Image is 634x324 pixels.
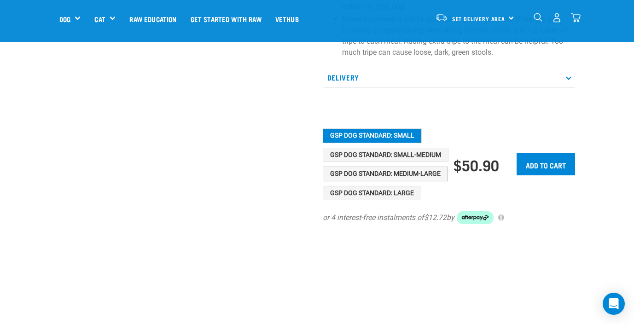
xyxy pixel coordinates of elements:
button: GSP Dog Standard: Small-Medium [323,148,448,162]
img: user.png [552,13,562,23]
img: home-icon@2x.png [571,13,581,23]
div: $50.90 [454,156,499,173]
p: Delivery [323,67,575,88]
a: Vethub [268,0,306,37]
button: GSP Dog Standard: Small [323,128,422,143]
span: Set Delivery Area [452,17,506,20]
button: GSP Dog Standard: Large [323,186,421,201]
button: GSP Dog Standard: Medium-Large [323,167,448,181]
img: Afterpay [457,211,494,224]
img: home-icon-1@2x.png [534,13,542,22]
span: $12.72 [424,212,447,223]
a: Get started with Raw [184,0,268,37]
input: Add to cart [517,153,575,175]
div: Open Intercom Messenger [603,293,625,315]
div: or 4 interest-free instalments of by [323,211,575,224]
img: van-moving.png [435,13,448,22]
a: Dog [59,14,70,24]
a: Cat [94,14,105,24]
a: Raw Education [122,0,183,37]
